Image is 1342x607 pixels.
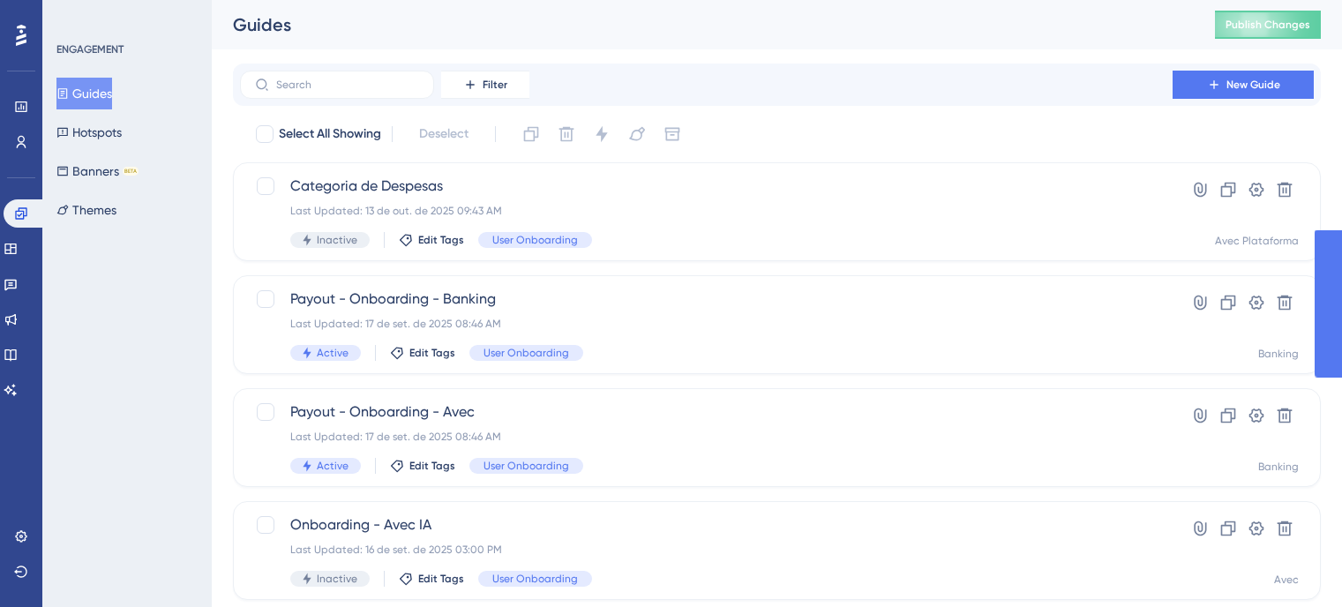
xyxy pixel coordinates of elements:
span: Payout - Onboarding - Avec [290,401,1122,423]
span: Select All Showing [279,124,381,145]
button: Themes [56,194,116,226]
div: Banking [1258,347,1299,361]
span: Payout - Onboarding - Banking [290,289,1122,310]
span: Filter [483,78,507,92]
span: Edit Tags [418,572,464,586]
button: Edit Tags [399,572,464,586]
button: Edit Tags [390,346,455,360]
span: Edit Tags [409,459,455,473]
iframe: UserGuiding AI Assistant Launcher [1268,537,1321,590]
button: Edit Tags [390,459,455,473]
div: Last Updated: 17 de set. de 2025 08:46 AM [290,430,1122,444]
span: User Onboarding [492,572,578,586]
span: Edit Tags [409,346,455,360]
div: Last Updated: 16 de set. de 2025 03:00 PM [290,543,1122,557]
button: New Guide [1173,71,1314,99]
div: Avec Plataforma [1215,234,1299,248]
span: Onboarding - Avec IA [290,514,1122,536]
span: Active [317,346,349,360]
div: Last Updated: 13 de out. de 2025 09:43 AM [290,204,1122,218]
button: Publish Changes [1215,11,1321,39]
button: Hotspots [56,116,122,148]
span: User Onboarding [484,346,569,360]
span: Inactive [317,572,357,586]
span: Inactive [317,233,357,247]
span: Categoria de Despesas [290,176,1122,197]
button: Edit Tags [399,233,464,247]
div: Banking [1258,460,1299,474]
input: Search [276,79,419,91]
button: BannersBETA [56,155,139,187]
button: Deselect [403,118,484,150]
span: Deselect [419,124,469,145]
button: Guides [56,78,112,109]
span: New Guide [1226,78,1280,92]
span: Publish Changes [1226,18,1310,32]
span: User Onboarding [492,233,578,247]
div: ENGAGEMENT [56,42,124,56]
div: Guides [233,12,1171,37]
span: Edit Tags [418,233,464,247]
span: User Onboarding [484,459,569,473]
button: Filter [441,71,529,99]
div: Last Updated: 17 de set. de 2025 08:46 AM [290,317,1122,331]
span: Active [317,459,349,473]
div: BETA [123,167,139,176]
